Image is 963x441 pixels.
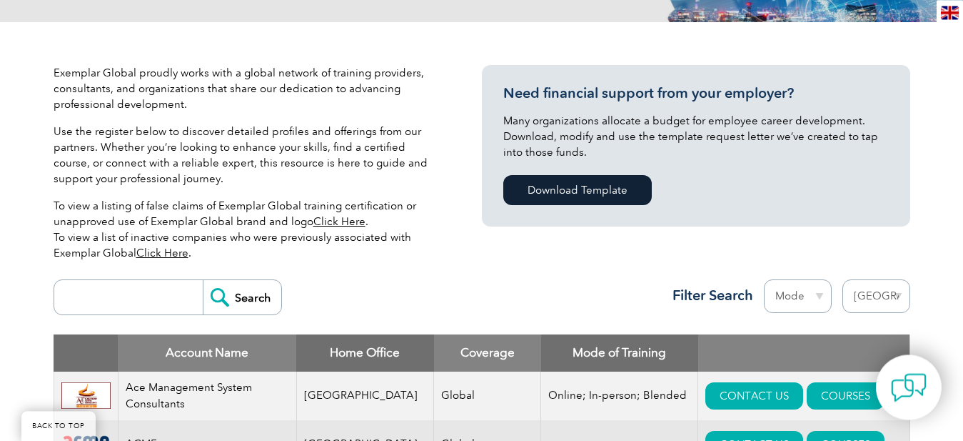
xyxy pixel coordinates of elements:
[941,6,959,19] img: en
[118,372,296,420] td: Ace Management System Consultants
[21,411,96,441] a: BACK TO TOP
[296,372,434,420] td: [GEOGRAPHIC_DATA]
[664,287,753,304] h3: Filter Search
[296,335,434,372] th: Home Office: activate to sort column ascending
[503,175,652,205] a: Download Template
[203,280,281,314] input: Search
[698,335,909,372] th: : activate to sort column ascending
[503,84,889,102] h3: Need financial support from your employer?
[434,335,541,372] th: Coverage: activate to sort column ascending
[313,215,365,228] a: Click Here
[61,382,111,410] img: 306afd3c-0a77-ee11-8179-000d3ae1ac14-logo.jpg
[541,335,698,372] th: Mode of Training: activate to sort column ascending
[118,335,296,372] th: Account Name: activate to sort column descending
[807,382,884,410] a: COURSES
[705,382,803,410] a: CONTACT US
[434,372,541,420] td: Global
[54,124,439,187] p: Use the register below to discover detailed profiles and offerings from our partners. Whether you...
[54,198,439,261] p: To view a listing of false claims of Exemplar Global training certification or unapproved use of ...
[503,113,889,160] p: Many organizations allocate a budget for employee career development. Download, modify and use th...
[541,372,698,420] td: Online; In-person; Blended
[891,370,927,405] img: contact-chat.png
[54,65,439,112] p: Exemplar Global proudly works with a global network of training providers, consultants, and organ...
[136,247,188,259] a: Click Here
